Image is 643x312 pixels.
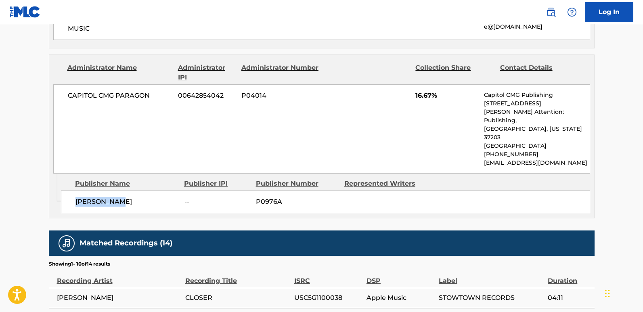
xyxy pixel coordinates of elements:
[57,293,181,303] span: [PERSON_NAME]
[75,179,178,188] div: Publisher Name
[367,293,435,303] span: Apple Music
[567,7,577,17] img: help
[546,7,556,17] img: search
[415,63,494,82] div: Collection Share
[80,239,172,248] h5: Matched Recordings (14)
[184,179,250,188] div: Publisher IPI
[439,293,544,303] span: STOWTOWN RECORDS
[62,239,71,248] img: Matched Recordings
[415,91,478,101] span: 16.67%
[484,159,589,167] p: [EMAIL_ADDRESS][DOMAIN_NAME]
[57,268,181,286] div: Recording Artist
[603,273,643,312] iframe: Chat Widget
[484,99,589,125] p: [STREET_ADDRESS][PERSON_NAME] Attention: Publishing,
[484,91,589,99] p: Capitol CMG Publishing
[241,63,320,82] div: Administrator Number
[75,197,178,207] span: [PERSON_NAME]
[564,4,580,20] div: Help
[185,293,290,303] span: CLOSER
[184,197,250,207] span: --
[548,268,590,286] div: Duration
[484,125,589,142] p: [GEOGRAPHIC_DATA], [US_STATE] 37203
[548,293,590,303] span: 04:11
[67,63,172,82] div: Administrator Name
[543,4,559,20] a: Public Search
[68,91,172,101] span: CAPITOL CMG PARAGON
[500,63,578,82] div: Contact Details
[10,6,41,18] img: MLC Logo
[294,268,362,286] div: ISRC
[344,179,427,188] div: Represented Writers
[585,2,633,22] a: Log In
[178,91,235,101] span: 00642854042
[484,150,589,159] p: [PHONE_NUMBER]
[484,142,589,150] p: [GEOGRAPHIC_DATA]
[185,268,290,286] div: Recording Title
[241,91,320,101] span: P04014
[256,179,338,188] div: Publisher Number
[294,293,362,303] span: USC5G1100038
[178,63,235,82] div: Administrator IPI
[256,197,338,207] span: P0976A
[439,268,544,286] div: Label
[49,260,110,268] p: Showing 1 - 10 of 14 results
[367,268,435,286] div: DSP
[484,23,589,31] p: e@[DOMAIN_NAME]
[605,281,610,306] div: Drag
